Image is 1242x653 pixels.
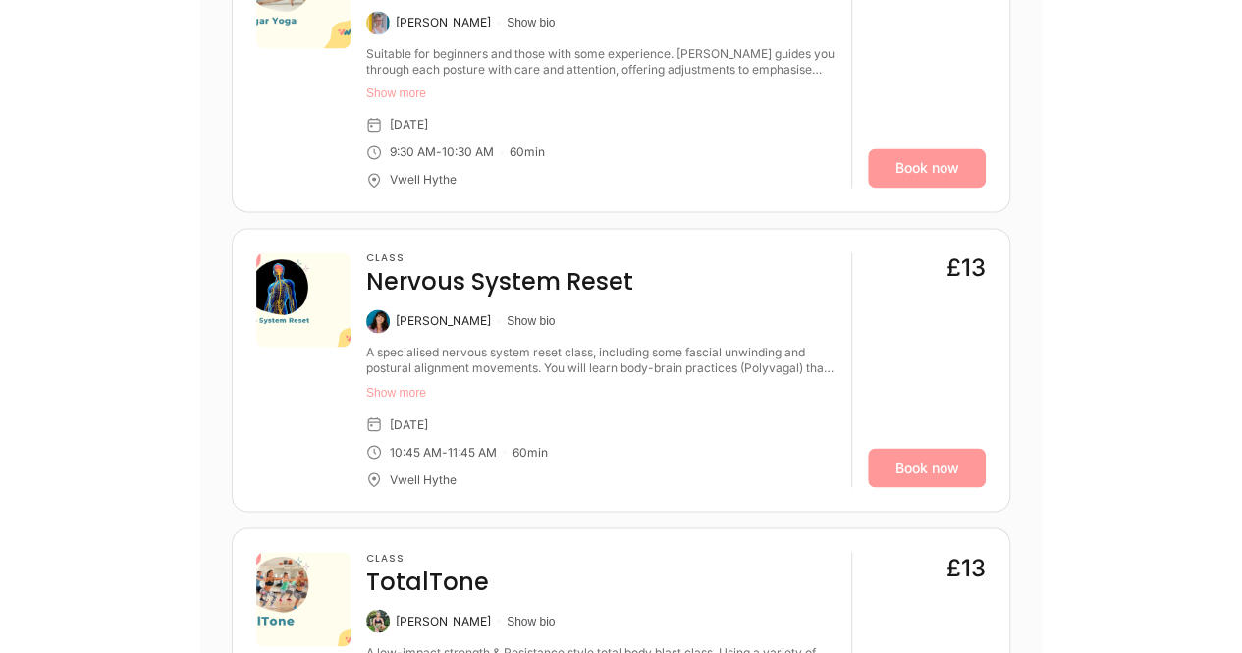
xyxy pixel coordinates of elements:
[390,471,457,487] div: Vwell Hythe
[448,444,497,460] div: 11:45 AM
[366,345,836,376] div: A specialised nervous system reset class, including some fascial unwinding and postural alignment...
[366,85,836,101] button: Show more
[507,613,555,628] button: Show bio
[946,552,986,583] div: £13
[366,309,390,333] img: Caroline King
[946,252,986,284] div: £13
[510,144,545,160] div: 60 min
[513,444,548,460] div: 60 min
[390,416,428,432] div: [DATE]
[442,444,448,460] div: -
[442,144,494,160] div: 10:30 AM
[366,266,633,298] h4: Nervous System Reset
[366,566,489,597] h4: TotalTone
[390,172,457,188] div: Vwell Hythe
[868,148,986,188] a: Book now
[390,117,428,133] div: [DATE]
[366,252,633,264] h3: Class
[366,552,489,564] h3: Class
[390,444,442,460] div: 10:45 AM
[366,384,836,400] button: Show more
[396,613,491,628] div: [PERSON_NAME]
[366,46,836,78] div: Suitable for beginners and those with some experience. Jenny guides you through each posture with...
[507,15,555,30] button: Show bio
[396,313,491,329] div: [PERSON_NAME]
[366,609,390,632] img: Mel Eberlein-Scott
[256,552,351,646] img: 9ca2bd60-c661-483b-8a8b-da1a6fbf2332.png
[396,15,491,30] div: [PERSON_NAME]
[366,11,390,34] img: Jenny Box
[507,313,555,329] button: Show bio
[256,252,351,347] img: e4469c8b-81d2-467b-8aae-a5ffd6d3c404.png
[868,448,986,487] a: Book now
[436,144,442,160] div: -
[390,144,436,160] div: 9:30 AM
